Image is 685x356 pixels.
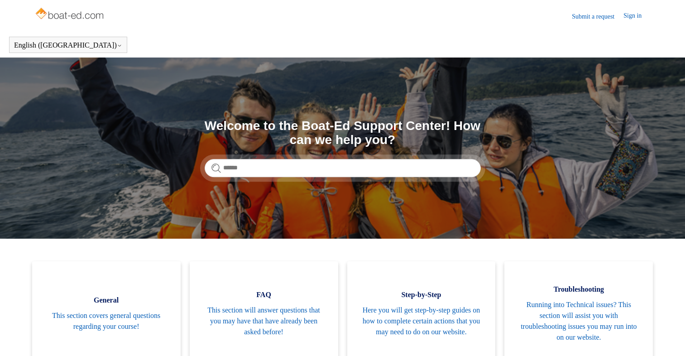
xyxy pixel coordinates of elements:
span: Here you will get step-by-step guides on how to complete certain actions that you may need to do ... [361,305,482,337]
span: This section will answer questions that you may have that have already been asked before! [203,305,325,337]
span: General [46,295,167,306]
span: This section covers general questions regarding your course! [46,310,167,332]
input: Search [205,159,481,177]
h1: Welcome to the Boat-Ed Support Center! How can we help you? [205,119,481,147]
span: Troubleshooting [518,284,639,295]
button: English ([GEOGRAPHIC_DATA]) [14,41,122,49]
a: Submit a request [572,12,623,21]
span: FAQ [203,289,325,300]
img: Boat-Ed Help Center home page [34,5,106,24]
span: Running into Technical issues? This section will assist you with troubleshooting issues you may r... [518,299,639,343]
span: Step-by-Step [361,289,482,300]
a: Sign in [623,11,651,22]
